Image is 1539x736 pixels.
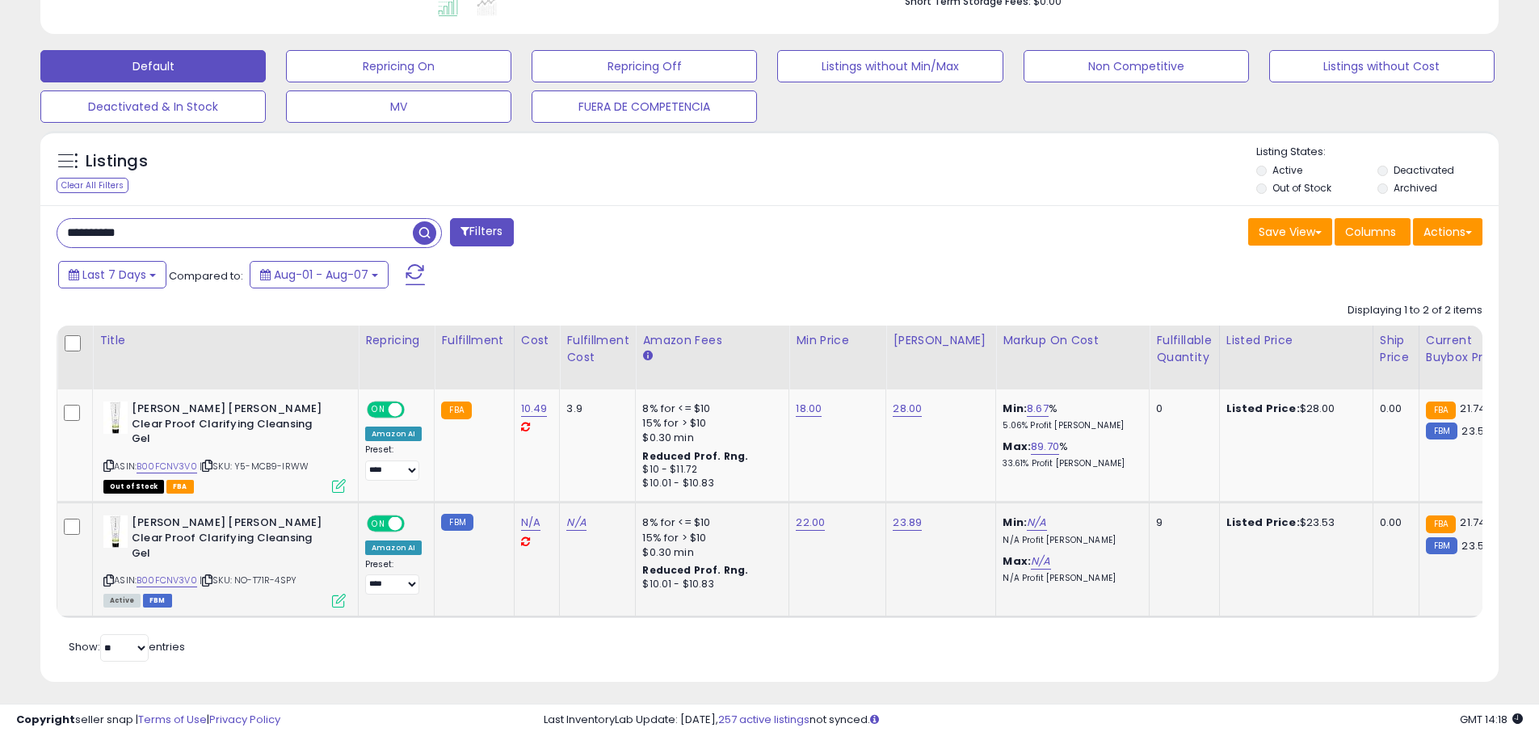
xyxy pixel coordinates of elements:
div: Ship Price [1380,332,1412,366]
span: 2025-08-15 14:18 GMT [1460,712,1523,727]
p: N/A Profit [PERSON_NAME] [1003,573,1137,584]
div: Repricing [365,332,427,349]
button: Last 7 Days [58,261,166,288]
div: ASIN: [103,515,346,605]
div: 9 [1156,515,1206,530]
b: Reduced Prof. Rng. [642,449,748,463]
small: FBM [441,514,473,531]
div: Min Price [796,332,879,349]
div: 0.00 [1380,515,1407,530]
b: [PERSON_NAME] [PERSON_NAME] Clear Proof Clarifying Cleansing Gel [132,515,328,565]
a: N/A [1027,515,1046,531]
a: 22.00 [796,515,825,531]
button: Filters [450,218,513,246]
button: Columns [1335,218,1411,246]
div: Amazon AI [365,427,422,441]
span: All listings that are currently out of stock and unavailable for purchase on Amazon [103,480,164,494]
span: | SKU: NO-T71R-4SPY [200,574,296,587]
span: FBA [166,480,194,494]
div: $28.00 [1226,402,1360,416]
div: 3.9 [566,402,623,416]
div: $10.01 - $10.83 [642,578,776,591]
a: N/A [1031,553,1050,570]
a: Privacy Policy [209,712,280,727]
div: Fulfillment Cost [566,332,629,366]
p: Listing States: [1256,145,1499,160]
div: 0.00 [1380,402,1407,416]
span: All listings currently available for purchase on Amazon [103,594,141,608]
span: Columns [1345,224,1396,240]
div: $23.53 [1226,515,1360,530]
a: N/A [521,515,540,531]
label: Out of Stock [1272,181,1331,195]
span: 23.53 [1461,423,1491,439]
a: 23.89 [893,515,922,531]
span: Compared to: [169,268,243,284]
div: Displaying 1 to 2 of 2 items [1348,303,1482,318]
div: Preset: [365,444,422,481]
div: Clear All Filters [57,178,128,193]
div: 0 [1156,402,1206,416]
div: Current Buybox Price [1426,332,1509,366]
button: Save View [1248,218,1332,246]
th: The percentage added to the cost of goods (COGS) that forms the calculator for Min & Max prices. [996,326,1150,389]
a: 89.70 [1031,439,1059,455]
button: Repricing On [286,50,511,82]
label: Deactivated [1394,163,1454,177]
small: FBM [1426,423,1457,439]
div: % [1003,402,1137,431]
a: 18.00 [796,401,822,417]
a: N/A [566,515,586,531]
div: 15% for > $10 [642,531,776,545]
span: 21.74 [1460,401,1486,416]
img: 31njXTyEs6L._SL40_.jpg [103,402,128,434]
span: OFF [402,403,428,417]
small: FBM [1426,537,1457,554]
h5: Listings [86,150,148,173]
a: Terms of Use [138,712,207,727]
b: Max: [1003,439,1031,454]
div: Last InventoryLab Update: [DATE], not synced. [544,713,1523,728]
b: Listed Price: [1226,401,1300,416]
span: ON [368,403,389,417]
span: | SKU: Y5-MCB9-IRWW [200,460,309,473]
span: ON [368,517,389,531]
button: Actions [1413,218,1482,246]
div: [PERSON_NAME] [893,332,989,349]
a: B00FCNV3V0 [137,460,197,473]
div: 8% for <= $10 [642,515,776,530]
small: FBA [1426,515,1456,533]
div: Listed Price [1226,332,1366,349]
button: Default [40,50,266,82]
div: 8% for <= $10 [642,402,776,416]
div: $10 - $11.72 [642,463,776,477]
button: Deactivated & In Stock [40,90,266,123]
p: 5.06% Profit [PERSON_NAME] [1003,420,1137,431]
a: B00FCNV3V0 [137,574,197,587]
label: Archived [1394,181,1437,195]
small: Amazon Fees. [642,349,652,364]
button: Listings without Cost [1269,50,1495,82]
a: 10.49 [521,401,548,417]
div: Fulfillable Quantity [1156,332,1212,366]
div: Fulfillment [441,332,507,349]
div: Amazon AI [365,540,422,555]
b: Listed Price: [1226,515,1300,530]
button: FUERA DE COMPETENCIA [532,90,757,123]
a: 8.67 [1027,401,1049,417]
div: Amazon Fees [642,332,782,349]
button: MV [286,90,511,123]
span: Aug-01 - Aug-07 [274,267,368,283]
span: 21.74 [1460,515,1486,530]
div: $0.30 min [642,431,776,445]
div: Cost [521,332,553,349]
button: Repricing Off [532,50,757,82]
span: OFF [402,517,428,531]
p: 33.61% Profit [PERSON_NAME] [1003,458,1137,469]
span: Show: entries [69,639,185,654]
div: $0.30 min [642,545,776,560]
b: Reduced Prof. Rng. [642,563,748,577]
div: Markup on Cost [1003,332,1142,349]
strong: Copyright [16,712,75,727]
b: Min: [1003,401,1027,416]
